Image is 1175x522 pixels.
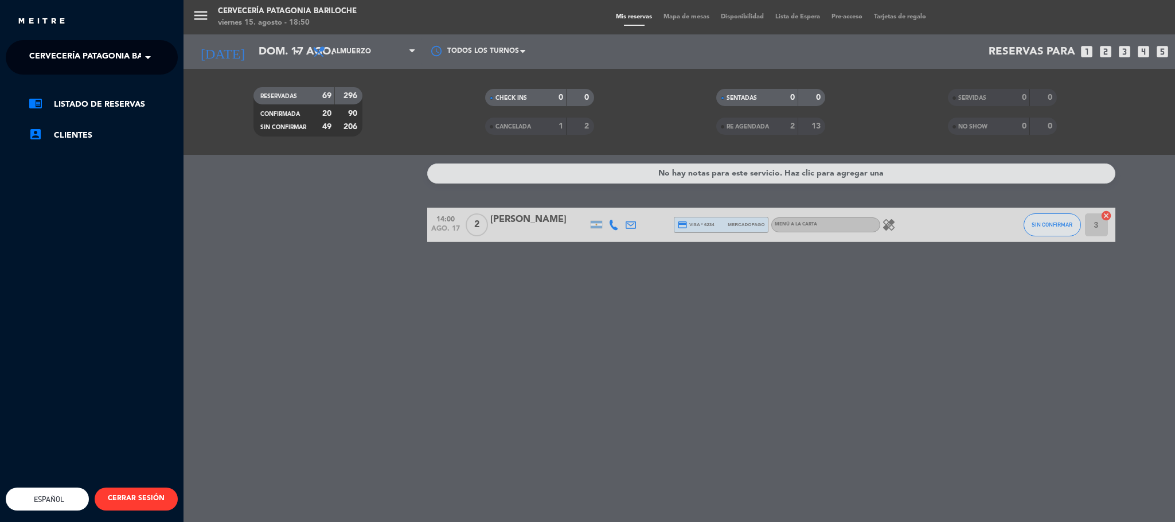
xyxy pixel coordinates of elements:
[29,96,42,110] i: chrome_reader_mode
[31,495,64,504] span: Español
[95,488,178,511] button: CERRAR SESIÓN
[29,127,42,141] i: account_box
[29,45,179,69] span: Cervecería Patagonia Bariloche
[17,17,66,26] img: MEITRE
[29,128,178,142] a: account_boxClientes
[29,98,178,111] a: chrome_reader_modeListado de Reservas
